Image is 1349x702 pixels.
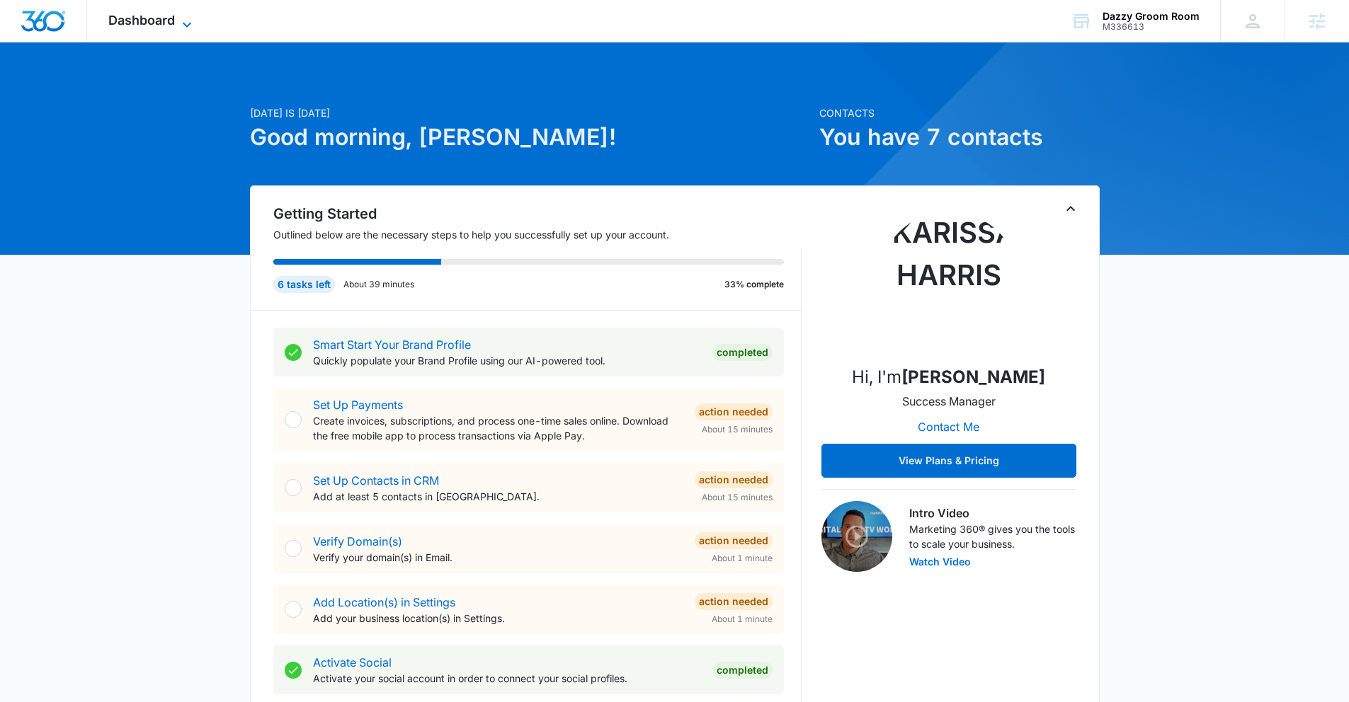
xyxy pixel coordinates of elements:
p: Quickly populate your Brand Profile using our AI-powered tool. [313,353,701,368]
h1: Good morning, [PERSON_NAME]! [250,120,811,154]
a: Smart Start Your Brand Profile [313,338,471,352]
p: [DATE] is [DATE] [250,105,811,120]
a: Verify Domain(s) [313,534,402,548]
div: 6 tasks left [273,276,335,293]
h1: You have 7 contacts [819,120,1100,154]
img: Karissa Harris [878,212,1020,353]
a: Set Up Payments [313,398,403,412]
button: Contact Me [904,410,994,444]
div: Action Needed [695,403,773,420]
div: Action Needed [695,593,773,610]
p: Create invoices, subscriptions, and process one-time sales online. Download the free mobile app t... [313,413,683,443]
p: Verify your domain(s) in Email. [313,550,683,565]
h3: Intro Video [909,505,1076,522]
div: Action Needed [695,471,773,488]
div: account name [1103,11,1200,22]
a: Set Up Contacts in CRM [313,473,439,488]
div: account id [1103,22,1200,32]
p: Add at least 5 contacts in [GEOGRAPHIC_DATA]. [313,489,683,504]
button: Watch Video [909,557,971,567]
p: About 39 minutes [343,278,414,291]
div: Action Needed [695,532,773,549]
a: Activate Social [313,655,392,669]
a: Add Location(s) in Settings [313,595,455,609]
strong: [PERSON_NAME] [901,367,1045,387]
span: About 1 minute [712,613,773,626]
div: Completed [712,344,773,361]
span: About 1 minute [712,552,773,565]
button: Toggle Collapse [1062,200,1079,217]
h2: Getting Started [273,203,802,224]
p: Outlined below are the necessary steps to help you successfully set up your account. [273,227,802,242]
img: Intro Video [821,501,892,572]
p: 33% complete [724,278,784,291]
p: Hi, I'm [852,364,1045,390]
div: Completed [712,662,773,679]
p: Success Manager [902,393,996,410]
button: View Plans & Pricing [821,444,1076,478]
p: Marketing 360® gives you the tools to scale your business. [909,522,1076,551]
span: Dashboard [108,13,175,28]
p: Contacts [819,105,1100,120]
span: About 15 minutes [702,423,773,436]
span: About 15 minutes [702,491,773,504]
p: Activate your social account in order to connect your social profiles. [313,671,701,686]
p: Add your business location(s) in Settings. [313,611,683,626]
